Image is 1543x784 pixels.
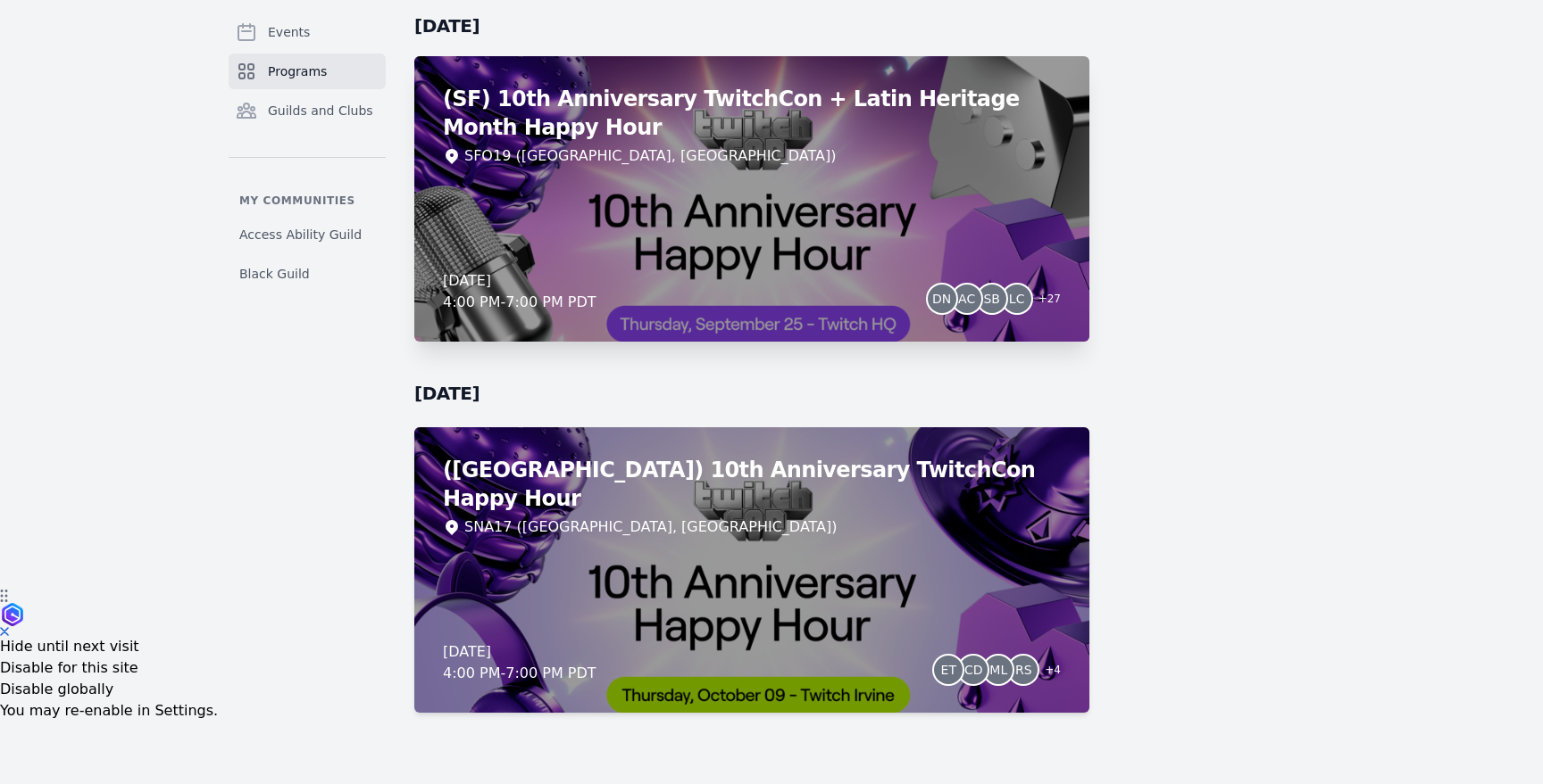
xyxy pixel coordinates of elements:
[239,226,362,243] span: Access Ability Guild
[414,381,1089,406] h2: [DATE]
[989,664,1007,676] span: ML
[443,85,1061,142] h2: (SF) 10th Anniversary TwitchCon + Latin Heritage Month Happy Hour
[964,664,983,676] span: CD
[443,456,1061,513] h2: ([GEOGRAPHIC_DATA]) 10th Anniversary TwitchCon Happy Hour
[1028,288,1061,313] span: + 27
[958,293,975,305] span: AC
[1015,664,1032,676] span: RS
[229,219,386,251] a: Access Ability Guild
[932,293,951,305] span: DN
[464,516,838,538] div: SNA17 ([GEOGRAPHIC_DATA], [GEOGRAPHIC_DATA])
[229,258,386,290] a: Black Guild
[229,54,386,89] a: Programs
[414,13,1089,38] h2: [DATE]
[268,62,327,80] span: Programs
[229,14,386,290] nav: Sidebar
[443,270,596,313] div: [DATE] 4:00 PM - 7:00 PM PDT
[268,102,373,120] span: Guilds and Clubs
[229,194,386,208] p: My communities
[239,265,310,283] span: Black Guild
[941,664,956,676] span: ET
[1009,293,1025,305] span: LC
[443,641,596,684] div: [DATE] 4:00 PM - 7:00 PM PDT
[1034,659,1061,684] span: + 4
[268,23,310,41] span: Events
[414,427,1089,713] a: ([GEOGRAPHIC_DATA]) 10th Anniversary TwitchCon Happy HourSNA17 ([GEOGRAPHIC_DATA], [GEOGRAPHIC_DA...
[229,93,386,128] a: Guilds and Clubs
[983,293,1000,305] span: SB
[414,56,1089,342] a: (SF) 10th Anniversary TwitchCon + Latin Heritage Month Happy HourSFO19 ([GEOGRAPHIC_DATA], [GEOGR...
[229,14,386,50] a: Events
[464,145,836,167] div: SFO19 ([GEOGRAPHIC_DATA], [GEOGRAPHIC_DATA])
